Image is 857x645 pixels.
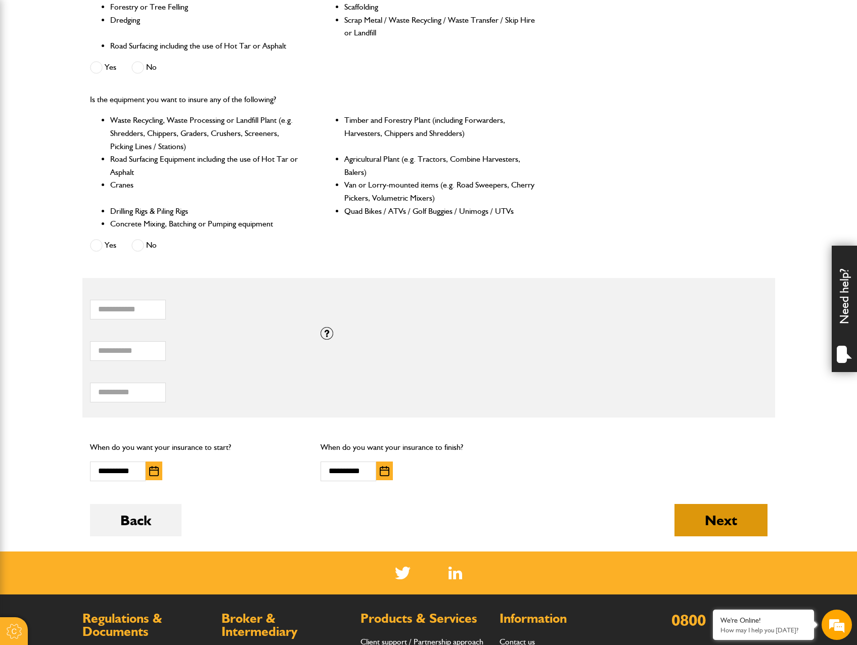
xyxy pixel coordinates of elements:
[53,57,170,70] div: Chat with us now
[344,14,536,39] li: Scrap Metal / Waste Recycling / Waste Transfer / Skip Hire or Landfill
[500,612,628,625] h2: Information
[90,93,536,106] p: Is the equipment you want to insure any of the following?
[344,205,536,218] li: Quad Bikes / ATVs / Golf Buggies / Unimogs / UTVs
[344,114,536,153] li: Timber and Forestry Plant (including Forwarders, Harvesters, Chippers and Shredders)
[13,183,185,303] textarea: Type your message and hit 'Enter'
[90,504,182,536] button: Back
[110,14,302,39] li: Dredging
[13,123,185,146] input: Enter your email address
[674,504,768,536] button: Next
[90,239,116,252] label: Yes
[110,153,302,178] li: Road Surfacing Equipment including the use of Hot Tar or Asphalt
[360,612,489,625] h2: Products & Services
[110,114,302,153] li: Waste Recycling, Waste Processing or Landfill Plant (e.g. Shredders, Chippers, Graders, Crushers,...
[110,217,302,231] li: Concrete Mixing, Batching or Pumping equipment
[720,616,806,625] div: We're Online!
[131,239,157,252] label: No
[90,441,306,454] p: When do you want your insurance to start?
[221,612,350,638] h2: Broker & Intermediary
[832,246,857,372] div: Need help?
[380,466,389,476] img: Choose date
[344,178,536,204] li: Van or Lorry-mounted items (e.g. Road Sweepers, Cherry Pickers, Volumetric Mixers)
[17,56,42,70] img: d_20077148190_company_1631870298795_20077148190
[90,61,116,74] label: Yes
[110,1,302,14] li: Forestry or Tree Felling
[149,466,159,476] img: Choose date
[448,567,462,579] img: Linked In
[720,626,806,634] p: How may I help you today?
[395,567,411,579] img: Twitter
[82,612,211,638] h2: Regulations & Documents
[344,1,536,14] li: Scaffolding
[138,311,184,325] em: Start Chat
[448,567,462,579] a: LinkedIn
[131,61,157,74] label: No
[110,205,302,218] li: Drilling Rigs & Piling Rigs
[344,153,536,178] li: Agricultural Plant (e.g. Tractors, Combine Harvesters, Balers)
[13,153,185,175] input: Enter your phone number
[13,94,185,116] input: Enter your last name
[110,178,302,204] li: Cranes
[671,610,775,630] a: 0800 141 2877
[110,39,302,53] li: Road Surfacing including the use of Hot Tar or Asphalt
[321,441,536,454] p: When do you want your insurance to finish?
[166,5,190,29] div: Minimize live chat window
